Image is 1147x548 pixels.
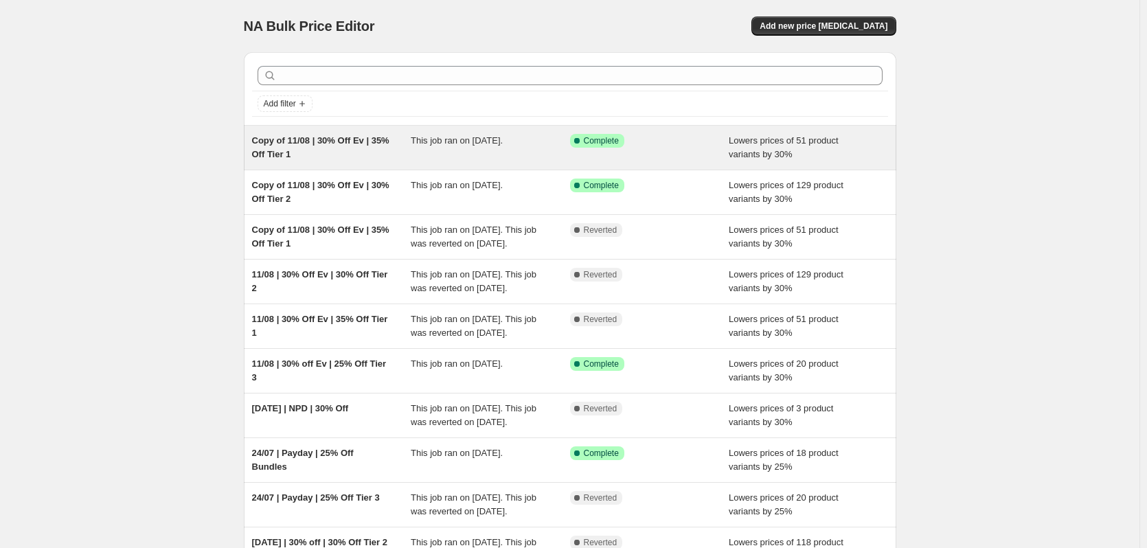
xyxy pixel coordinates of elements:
[252,135,389,159] span: Copy of 11/08 | 30% Off Ev | 35% Off Tier 1
[584,314,617,325] span: Reverted
[584,358,619,369] span: Complete
[411,358,503,369] span: This job ran on [DATE].
[584,135,619,146] span: Complete
[584,492,617,503] span: Reverted
[411,135,503,146] span: This job ran on [DATE].
[729,403,833,427] span: Lowers prices of 3 product variants by 30%
[760,21,887,32] span: Add new price [MEDICAL_DATA]
[252,225,389,249] span: Copy of 11/08 | 30% Off Ev | 35% Off Tier 1
[244,19,375,34] span: NA Bulk Price Editor
[584,269,617,280] span: Reverted
[584,403,617,414] span: Reverted
[252,492,380,503] span: 24/07 | Payday | 25% Off Tier 3
[729,269,843,293] span: Lowers prices of 129 product variants by 30%
[584,537,617,548] span: Reverted
[729,180,843,204] span: Lowers prices of 129 product variants by 30%
[729,314,839,338] span: Lowers prices of 51 product variants by 30%
[252,314,388,338] span: 11/08 | 30% Off Ev | 35% Off Tier 1
[729,358,839,383] span: Lowers prices of 20 product variants by 30%
[411,492,536,516] span: This job ran on [DATE]. This job was reverted on [DATE].
[411,448,503,458] span: This job ran on [DATE].
[252,448,354,472] span: 24/07 | Payday | 25% Off Bundles
[252,358,387,383] span: 11/08 | 30% off Ev | 25% Off Tier 3
[252,180,389,204] span: Copy of 11/08 | 30% Off Ev | 30% Off Tier 2
[729,448,839,472] span: Lowers prices of 18 product variants by 25%
[411,314,536,338] span: This job ran on [DATE]. This job was reverted on [DATE].
[252,403,349,413] span: [DATE] | NPD | 30% Off
[411,269,536,293] span: This job ran on [DATE]. This job was reverted on [DATE].
[411,180,503,190] span: This job ran on [DATE].
[751,16,896,36] button: Add new price [MEDICAL_DATA]
[258,95,313,112] button: Add filter
[252,537,388,547] span: [DATE] | 30% off | 30% Off Tier 2
[729,135,839,159] span: Lowers prices of 51 product variants by 30%
[264,98,296,109] span: Add filter
[411,225,536,249] span: This job ran on [DATE]. This job was reverted on [DATE].
[584,448,619,459] span: Complete
[252,269,388,293] span: 11/08 | 30% Off Ev | 30% Off Tier 2
[729,225,839,249] span: Lowers prices of 51 product variants by 30%
[584,225,617,236] span: Reverted
[411,403,536,427] span: This job ran on [DATE]. This job was reverted on [DATE].
[729,492,839,516] span: Lowers prices of 20 product variants by 25%
[584,180,619,191] span: Complete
